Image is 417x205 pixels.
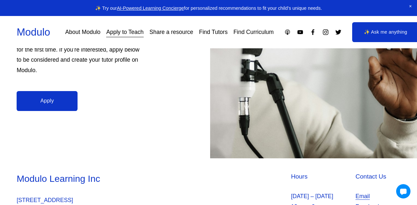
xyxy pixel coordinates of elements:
[17,26,50,38] a: Modulo
[65,26,100,38] a: About Modulo
[117,6,184,11] a: AI-Powered Learning Concierge
[150,26,193,38] a: Share a resource
[335,29,342,36] a: Twitter
[17,172,207,185] h3: Modulo Learning Inc
[309,29,316,36] a: Facebook
[291,172,352,181] h4: Hours
[355,191,370,202] a: Email
[322,29,329,36] a: Instagram
[284,29,291,36] a: Apple Podcasts
[234,26,274,38] a: Find Curriculum
[355,172,400,181] h4: Contact Us
[297,29,304,36] a: YouTube
[106,26,144,38] a: Apply to Teach
[199,26,228,38] a: Find Tutors
[17,91,78,111] a: Apply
